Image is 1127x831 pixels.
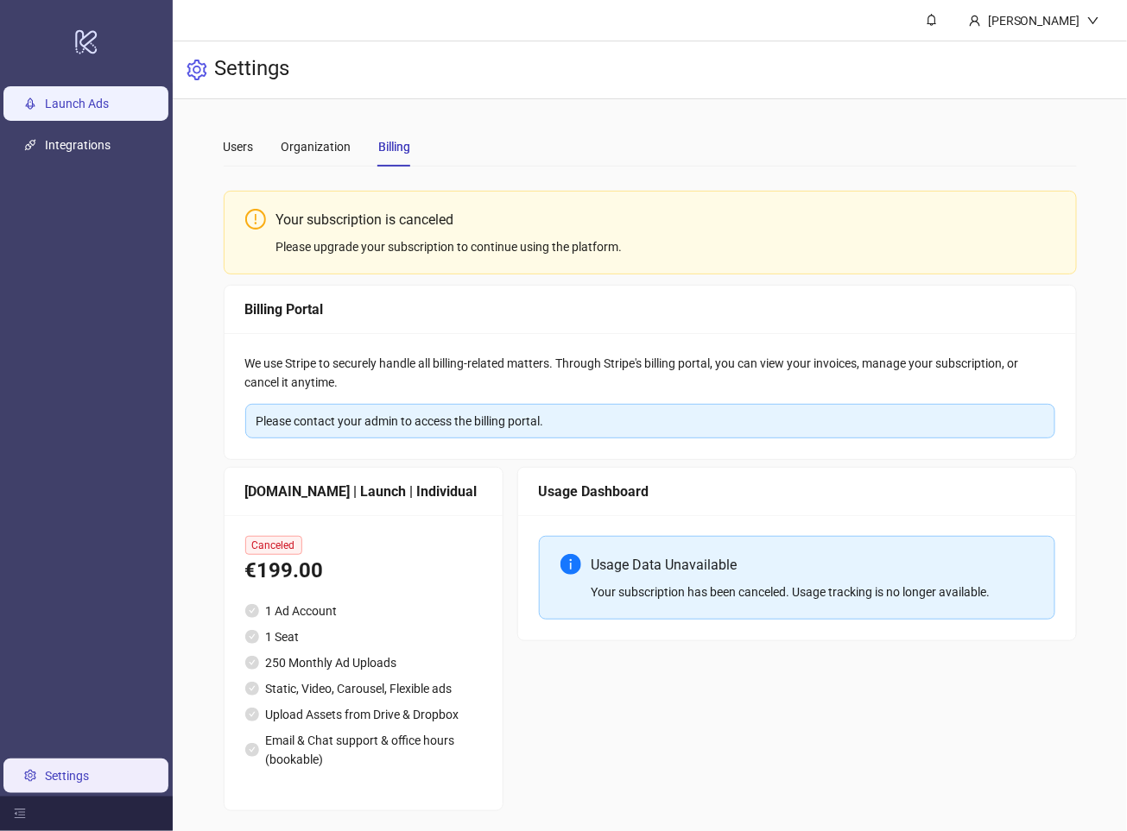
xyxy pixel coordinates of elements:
[276,209,1055,230] div: Your subscription is canceled
[969,15,981,27] span: user
[245,656,259,670] span: check-circle
[245,653,482,672] li: 250 Monthly Ad Uploads
[245,555,482,588] div: €199.00
[1087,15,1099,27] span: down
[245,209,266,230] span: exclamation-circle
[14,808,26,820] span: menu-fold
[245,299,1055,320] div: Billing Portal
[245,630,259,644] span: check-circle
[245,481,482,502] div: [DOMAIN_NAME] | Launch | Individual
[245,601,482,620] li: 1 Ad Account
[187,60,207,80] span: setting
[245,731,482,769] li: Email & Chat support & office hours (bookable)
[379,137,411,156] div: Billing
[245,604,259,618] span: check-circle
[592,554,1034,576] div: Usage Data Unavailable
[981,11,1087,30] div: [PERSON_NAME]
[539,481,1055,502] div: Usage Dashboard
[245,679,482,698] li: Static, Video, Carousel, Flexible ads
[45,97,109,110] a: Launch Ads
[245,705,482,724] li: Upload Assets from Drive & Dropbox
[256,412,1044,431] div: Please contact your admin to access the billing portal.
[245,682,259,696] span: check-circle
[45,138,111,152] a: Integrations
[592,582,1034,601] div: Your subscription has been canceled. Usage tracking is no longer available.
[45,769,89,783] a: Settings
[282,137,351,156] div: Organization
[214,55,289,85] h3: Settings
[560,554,581,575] span: info-circle
[926,14,938,26] span: bell
[276,237,1055,256] div: Please upgrade your subscription to continue using the platform.
[245,743,259,757] span: check-circle
[245,708,259,721] span: check-circle
[245,354,1055,392] div: We use Stripe to securely handle all billing-related matters. Through Stripe's billing portal, yo...
[245,536,302,555] span: Canceled
[245,627,482,646] li: 1 Seat
[224,137,254,156] div: Users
